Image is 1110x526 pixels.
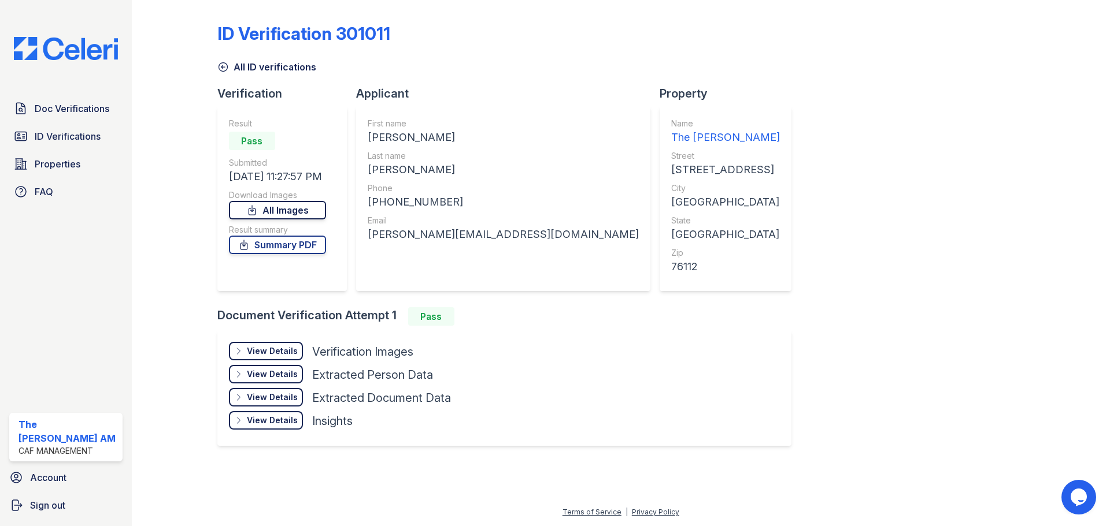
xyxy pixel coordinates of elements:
span: Sign out [30,498,65,512]
iframe: chat widget [1061,480,1098,514]
div: Pass [408,307,454,326]
span: Account [30,471,66,484]
a: Doc Verifications [9,97,123,120]
div: Property [660,85,801,102]
div: Last name [368,150,639,162]
a: Terms of Service [563,508,621,516]
div: Verification [217,85,356,102]
span: FAQ [35,185,53,199]
a: All ID verifications [217,60,316,74]
div: View Details [247,391,298,403]
div: First name [368,118,639,129]
a: Properties [9,152,123,176]
div: [PERSON_NAME][EMAIL_ADDRESS][DOMAIN_NAME] [368,226,639,243]
div: Result [229,118,326,129]
span: Doc Verifications [35,102,109,115]
div: Name [671,118,780,129]
div: The [PERSON_NAME] AM [18,417,118,445]
a: Name The [PERSON_NAME] [671,118,780,146]
div: [GEOGRAPHIC_DATA] [671,226,780,243]
div: ID Verification 301011 [217,23,390,44]
div: Phone [368,182,639,194]
div: View Details [247,345,298,357]
span: Properties [35,157,80,171]
div: Document Verification Attempt 1 [217,307,801,326]
div: Extracted Document Data [312,390,451,406]
div: View Details [247,368,298,380]
div: Insights [312,413,353,429]
div: [DATE] 11:27:57 PM [229,169,326,185]
a: ID Verifications [9,125,123,148]
div: Pass [229,132,275,150]
div: Zip [671,247,780,259]
a: Sign out [5,494,127,517]
div: [STREET_ADDRESS] [671,162,780,178]
div: [PHONE_NUMBER] [368,194,639,210]
div: Verification Images [312,344,413,360]
a: Account [5,466,127,489]
div: Street [671,150,780,162]
div: CAF Management [18,445,118,457]
a: FAQ [9,180,123,203]
img: CE_Logo_Blue-a8612792a0a2168367f1c8372b55b34899dd931a85d93a1a3d3e32e68fde9ad4.png [5,37,127,60]
div: Submitted [229,157,326,169]
a: Summary PDF [229,236,326,254]
div: State [671,215,780,226]
div: Download Images [229,189,326,201]
div: Applicant [356,85,660,102]
a: Privacy Policy [632,508,679,516]
div: City [671,182,780,194]
div: Result summary [229,224,326,236]
div: | [626,508,628,516]
div: [GEOGRAPHIC_DATA] [671,194,780,210]
div: Extracted Person Data [312,367,433,383]
div: Email [368,215,639,226]
div: View Details [247,415,298,426]
div: [PERSON_NAME] [368,129,639,146]
div: The [PERSON_NAME] [671,129,780,146]
a: All Images [229,201,326,219]
div: 76112 [671,259,780,275]
div: [PERSON_NAME] [368,162,639,178]
span: ID Verifications [35,129,101,143]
